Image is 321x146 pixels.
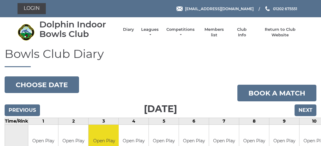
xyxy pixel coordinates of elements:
a: Diary [123,27,134,32]
a: Competitions [166,27,195,38]
a: Email [EMAIL_ADDRESS][DOMAIN_NAME] [176,6,254,12]
td: 1 [28,118,58,125]
img: Phone us [265,6,270,11]
a: Return to Club Website [257,27,303,38]
div: Dolphin Indoor Bowls Club [39,20,117,39]
input: Next [295,104,316,116]
td: 3 [89,118,119,125]
input: Previous [5,104,40,116]
img: Dolphin Indoor Bowls Club [18,24,34,41]
h1: Bowls Club Diary [5,47,316,67]
td: 2 [58,118,89,125]
a: Members list [201,27,227,38]
td: 9 [269,118,299,125]
button: Choose date [5,76,79,93]
a: Leagues [140,27,160,38]
a: Login [18,3,46,14]
a: Book a match [237,85,316,101]
a: Club Info [233,27,251,38]
td: 7 [209,118,239,125]
td: 6 [179,118,209,125]
span: 01202 675551 [273,6,297,11]
td: 4 [119,118,149,125]
td: Time/Rink [5,118,28,125]
td: 8 [239,118,269,125]
td: 5 [149,118,179,125]
img: Email [176,6,183,11]
span: [EMAIL_ADDRESS][DOMAIN_NAME] [185,6,254,11]
a: Phone us 01202 675551 [264,6,297,12]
